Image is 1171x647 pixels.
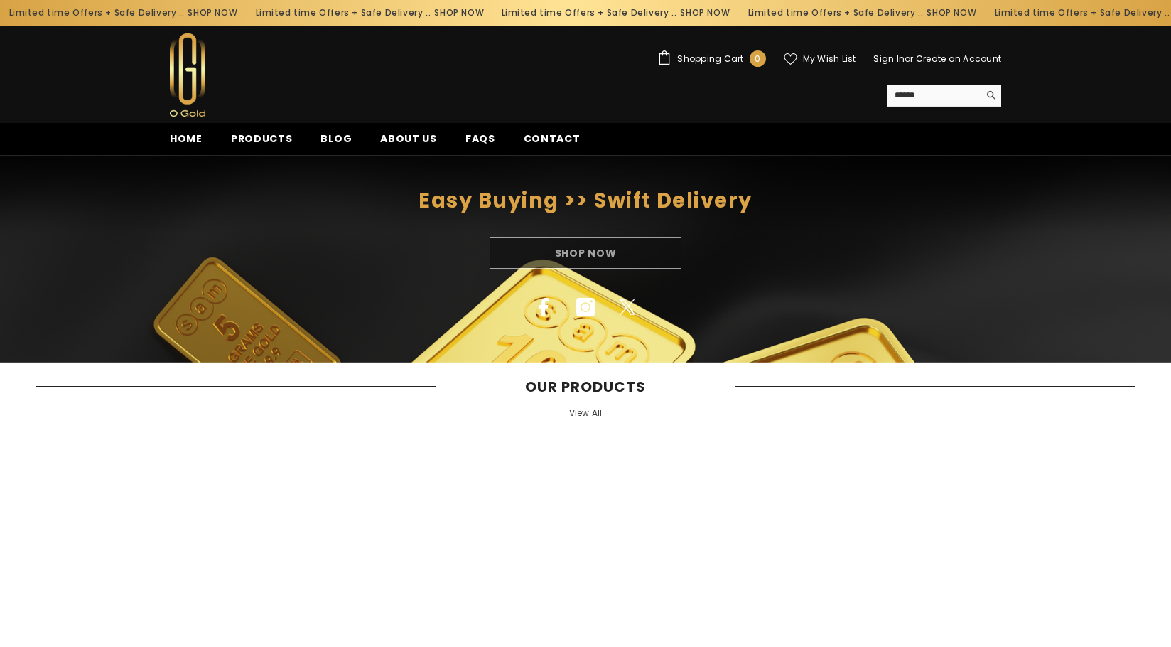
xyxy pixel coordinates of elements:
[306,131,366,155] a: Blog
[734,1,981,24] div: Limited time Offers + Safe Delivery ..
[916,53,1001,65] a: Create an Account
[803,55,856,63] span: My Wish List
[509,131,595,155] a: Contact
[905,53,913,65] span: or
[873,53,905,65] a: Sign In
[156,131,217,155] a: Home
[979,85,1001,106] button: Search
[676,5,725,21] a: SHOP NOW
[170,33,205,117] img: Ogold Shop
[465,132,495,146] span: FAQs
[524,132,581,146] span: Contact
[320,132,352,146] span: Blog
[784,53,856,65] a: My Wish List
[242,1,488,24] div: Limited time Offers + Safe Delivery ..
[887,85,1001,107] summary: Search
[451,131,509,155] a: FAQs
[380,132,437,146] span: About us
[170,132,203,146] span: Home
[677,55,743,63] span: Shopping Cart
[569,407,603,419] a: View All
[366,131,451,155] a: About us
[429,5,479,21] a: SHOP NOW
[657,50,765,67] a: Shopping Cart
[231,132,293,146] span: Products
[755,51,760,67] span: 0
[436,378,735,395] span: Our Products
[922,5,971,21] a: SHOP NOW
[487,1,734,24] div: Limited time Offers + Safe Delivery ..
[183,5,232,21] a: SHOP NOW
[217,131,307,155] a: Products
